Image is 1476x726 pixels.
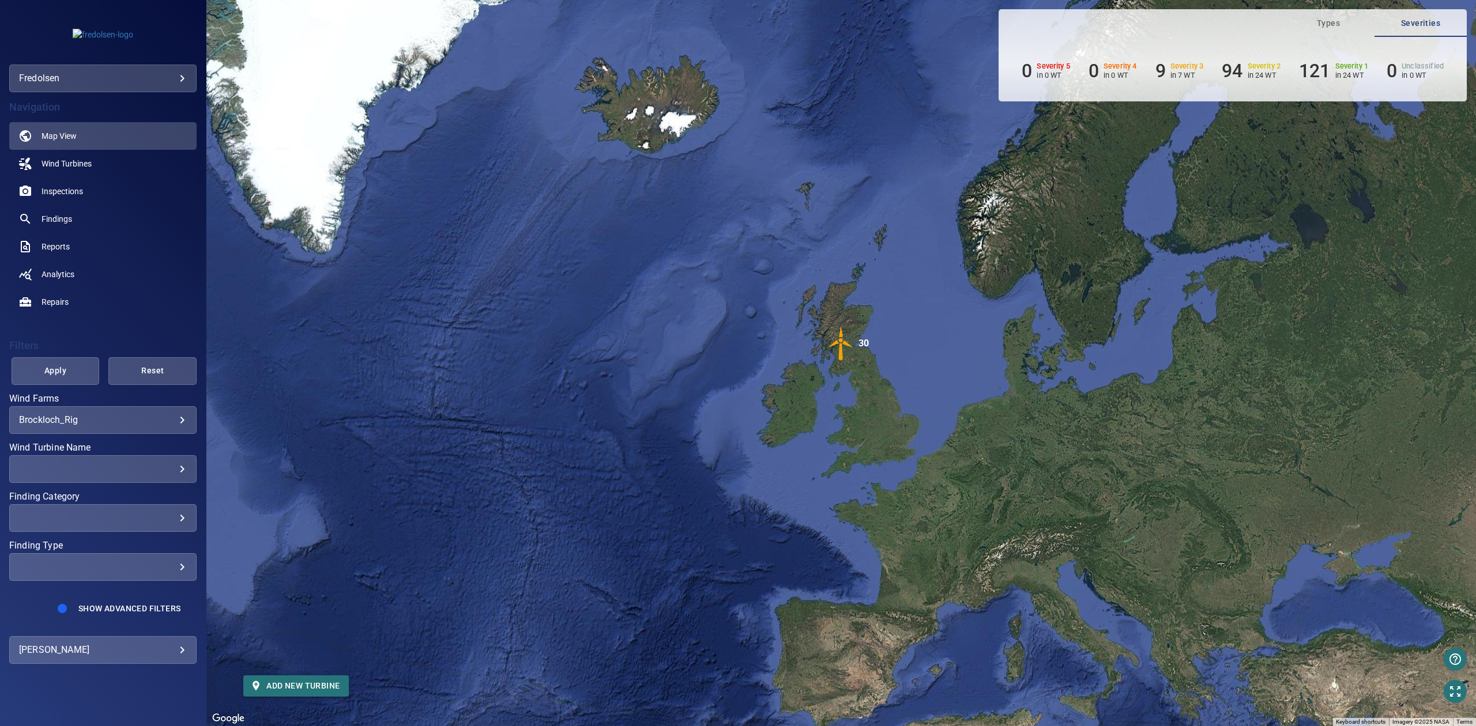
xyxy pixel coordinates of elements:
h4: Filters [9,340,197,351]
li: Severity 3 [1155,60,1204,82]
p: in 7 WT [1170,71,1204,80]
p: in 0 WT [1104,71,1137,80]
button: Add new turbine [243,675,349,697]
a: windturbines noActive [9,150,197,177]
h6: Severity 4 [1104,62,1137,70]
span: Apply [26,364,85,378]
div: fredolsen [19,69,187,88]
button: Keyboard shortcuts [1336,718,1385,726]
span: Show Advanced Filters [78,604,180,613]
span: Repairs [42,296,69,308]
li: Severity 1 [1299,60,1368,82]
div: Wind Farms [9,406,197,434]
a: Open this area in Google Maps (opens a new window) [209,711,247,726]
span: Inspections [42,186,83,197]
h6: 9 [1155,60,1166,82]
li: Severity Unclassified [1387,60,1444,82]
div: fredolsen [9,65,197,92]
div: Finding Category [9,504,197,532]
li: Severity 4 [1089,60,1137,82]
div: 30 [859,326,869,361]
span: Imagery ©2025 NASA [1392,719,1449,725]
span: Types [1289,16,1368,31]
h6: 94 [1222,60,1242,82]
a: Terms (opens in new tab) [1456,719,1473,725]
a: map active [9,122,197,150]
img: windFarmIconCat3.svg [824,326,859,361]
li: Severity 5 [1022,60,1070,82]
label: Wind Farms [9,394,197,403]
h6: Severity 5 [1037,62,1070,70]
a: reports noActive [9,233,197,260]
h6: 121 [1299,60,1330,82]
span: Analytics [42,269,74,280]
p: in 0 WT [1402,71,1444,80]
span: Add new turbine [253,679,340,693]
label: Finding Type [9,541,197,550]
span: Reset [123,364,182,378]
span: Wind Turbines [42,158,92,169]
h6: Severity 2 [1248,62,1281,70]
a: inspections noActive [9,177,197,205]
span: Severities [1381,16,1460,31]
div: Wind Turbine Name [9,455,197,483]
a: analytics noActive [9,260,197,288]
gmp-advanced-marker: 30 [824,326,859,362]
button: Reset [108,357,197,385]
div: Brockloch_Rig [19,414,187,425]
div: [PERSON_NAME] [19,641,187,659]
button: Apply [12,357,100,385]
a: findings noActive [9,205,197,233]
h4: Navigation [9,101,197,113]
img: fredolsen-logo [73,29,133,40]
h6: 0 [1089,60,1099,82]
p: in 0 WT [1037,71,1070,80]
label: Finding Category [9,492,197,501]
p: in 24 WT [1248,71,1281,80]
label: Wind Turbine Name [9,443,197,452]
a: repairs noActive [9,288,197,316]
h6: 0 [1022,60,1032,82]
h6: 0 [1387,60,1397,82]
button: Show Advanced Filters [71,599,187,618]
p: in 24 WT [1335,71,1369,80]
h6: Severity 1 [1335,62,1369,70]
h6: Severity 3 [1170,62,1204,70]
h6: Unclassified [1402,62,1444,70]
span: Reports [42,241,70,252]
div: Finding Type [9,553,197,581]
img: Google [209,711,247,726]
span: Map View [42,130,77,142]
span: Findings [42,213,72,225]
